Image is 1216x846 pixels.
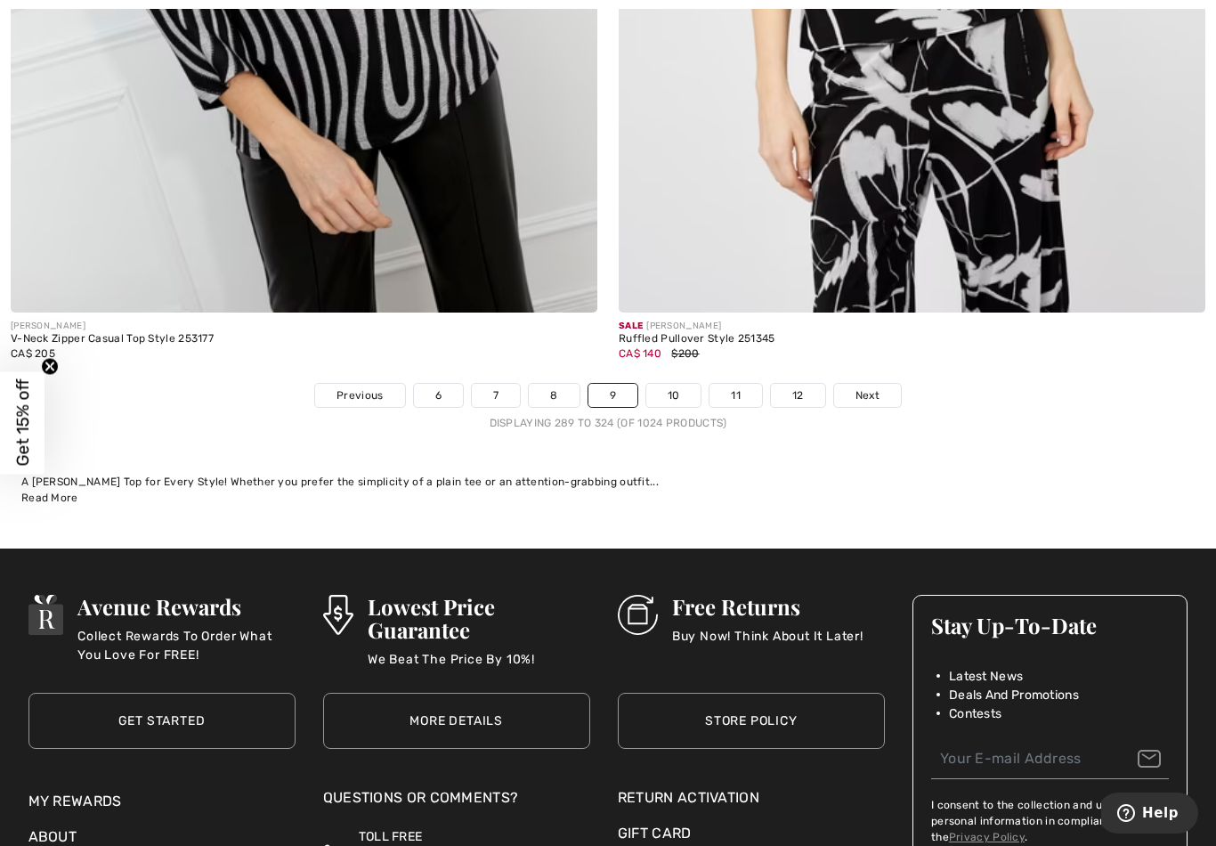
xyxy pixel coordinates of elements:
[368,595,590,641] h3: Lowest Price Guarantee
[855,387,880,403] span: Next
[619,320,775,333] div: [PERSON_NAME]
[41,358,59,376] button: Close teaser
[588,384,637,407] a: 9
[619,347,661,360] span: CA$ 140
[618,693,885,749] a: Store Policy
[336,387,383,403] span: Previous
[1101,793,1198,837] iframe: Opens a widget where you can find more information
[949,831,1025,843] a: Privacy Policy
[618,787,885,809] a: Return Activation
[709,384,762,407] a: 11
[315,384,404,407] a: Previous
[672,595,863,618] h3: Free Returns
[77,595,295,618] h3: Avenue Rewards
[12,379,33,467] span: Get 15% off
[619,321,643,331] span: Sale
[28,693,296,749] a: Get Started
[931,739,1170,779] input: Your E-mail Address
[323,693,590,749] a: More Details
[618,595,658,635] img: Free Returns
[931,797,1170,845] label: I consent to the collection and use of my personal information in compliance with the .
[949,667,1023,686] span: Latest News
[949,686,1079,704] span: Deals And Promotions
[11,347,55,360] span: CA$ 205
[671,347,699,360] span: $200
[28,595,64,635] img: Avenue Rewards
[77,627,295,663] p: Collect Rewards To Order What You Love For FREE!
[11,320,214,333] div: [PERSON_NAME]
[21,474,1195,490] div: A [PERSON_NAME] Top for Every Style! Whether you prefer the simplicity of a plain tee or an atten...
[21,492,78,504] span: Read More
[931,614,1170,637] h3: Stay Up-To-Date
[368,650,590,686] p: We Beat The Price By 10%!
[11,333,214,346] div: V-Neck Zipper Casual Top Style 253177
[949,704,1001,723] span: Contests
[323,595,353,635] img: Lowest Price Guarantee
[646,384,701,407] a: 10
[771,384,825,407] a: 12
[618,823,885,844] a: Gift Card
[834,384,901,407] a: Next
[28,793,122,809] a: My Rewards
[672,627,863,663] p: Buy Now! Think About It Later!
[323,787,590,818] div: Questions or Comments?
[414,384,463,407] a: 6
[529,384,579,407] a: 8
[472,384,520,407] a: 7
[619,333,775,346] div: Ruffled Pullover Style 251345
